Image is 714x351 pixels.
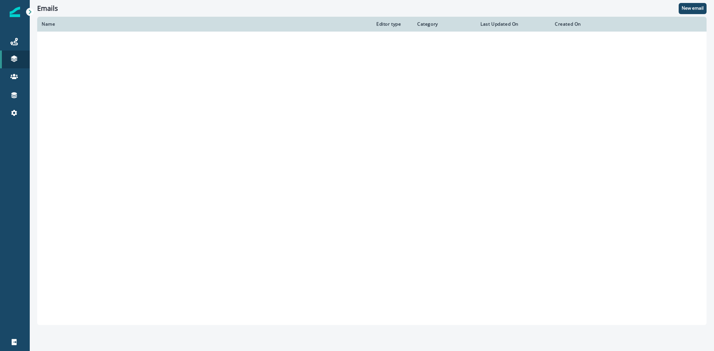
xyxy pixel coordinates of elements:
img: Inflection [10,7,20,17]
h1: Emails [37,4,58,13]
p: New email [682,6,704,11]
div: Editor type [376,21,408,27]
div: Created On [555,21,620,27]
div: Last Updated On [480,21,546,27]
div: Name [42,21,367,27]
button: New email [679,3,707,14]
div: Category [417,21,472,27]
